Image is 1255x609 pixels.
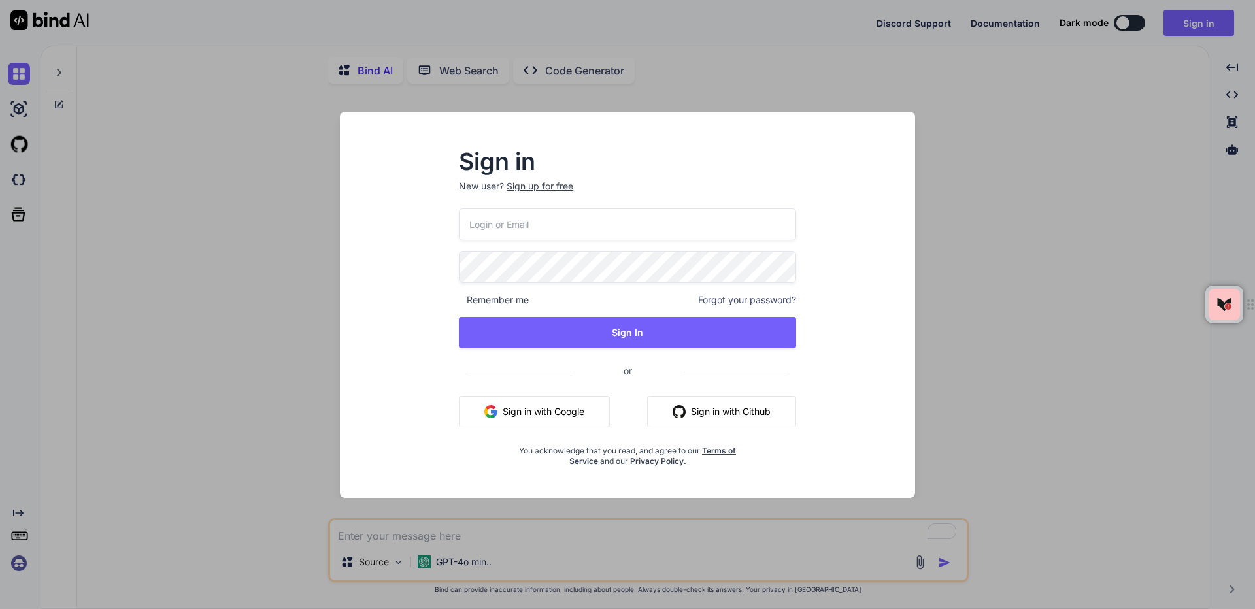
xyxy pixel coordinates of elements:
img: github [673,405,686,418]
button: Sign In [459,317,796,348]
input: Login or Email [459,208,796,240]
button: Sign in with Github [647,396,796,427]
button: Sign in with Google [459,396,610,427]
div: Sign up for free [507,180,573,193]
span: Remember me [459,293,529,306]
div: You acknowledge that you read, and agree to our and our [515,438,740,467]
a: Terms of Service [569,446,737,466]
p: New user? [459,180,796,208]
span: or [571,355,684,387]
span: Forgot your password? [698,293,796,306]
img: google [484,405,497,418]
h2: Sign in [459,151,796,172]
a: Privacy Policy. [630,456,686,466]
